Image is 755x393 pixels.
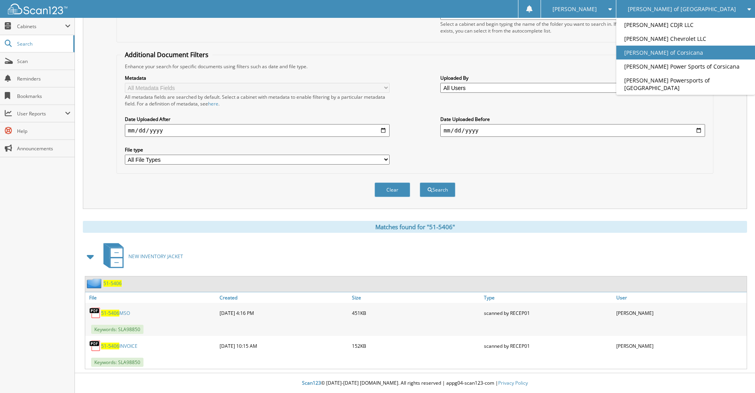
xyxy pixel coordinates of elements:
[440,21,705,34] div: Select a cabinet and begin typing the name of the folder you want to search in. If the name match...
[121,63,709,70] div: Enhance your search for specific documents using filters such as date and file type.
[125,116,390,123] label: Date Uploaded After
[83,221,747,233] div: Matches found for "51-5406"
[616,59,755,73] a: [PERSON_NAME] Power Sports of Corsicana
[616,46,755,59] a: [PERSON_NAME] of Corsicana
[218,305,350,321] div: [DATE] 4:16 PM
[91,325,143,334] span: Keywords: SLA98850
[482,292,614,303] a: Type
[125,124,390,137] input: start
[101,310,119,316] span: 51-5406
[121,50,212,59] legend: Additional Document Filters
[125,75,390,81] label: Metadata
[440,116,705,123] label: Date Uploaded Before
[715,355,755,393] iframe: Chat Widget
[101,343,119,349] span: 51-5406
[482,305,614,321] div: scanned by RECEP01
[17,40,69,47] span: Search
[128,253,183,260] span: NEW INVENTORY JACKET
[218,292,350,303] a: Created
[350,305,482,321] div: 451KB
[482,338,614,354] div: scanned by RECEP01
[17,145,71,152] span: Announcements
[218,338,350,354] div: [DATE] 10:15 AM
[8,4,67,14] img: scan123-logo-white.svg
[420,182,455,197] button: Search
[125,146,390,153] label: File type
[91,358,143,367] span: Keywords: SLA98850
[101,310,130,316] a: 51-5406MSO
[99,241,183,272] a: NEW INVENTORY JACKET
[614,305,747,321] div: [PERSON_NAME]
[616,73,755,95] a: [PERSON_NAME] Powersports of [GEOGRAPHIC_DATA]
[616,32,755,46] a: [PERSON_NAME] Chevrolet LLC
[17,23,65,30] span: Cabinets
[101,343,138,349] a: 51-5406INVOICE
[17,93,71,100] span: Bookmarks
[75,374,755,393] div: © [DATE]-[DATE] [DOMAIN_NAME]. All rights reserved | appg04-scan123-com |
[17,58,71,65] span: Scan
[375,182,410,197] button: Clear
[208,100,218,107] a: here
[85,292,218,303] a: File
[614,338,747,354] div: [PERSON_NAME]
[89,340,101,352] img: PDF.png
[302,380,321,386] span: Scan123
[17,75,71,82] span: Reminders
[17,110,65,117] span: User Reports
[616,18,755,32] a: [PERSON_NAME] CDJR LLC
[89,307,101,319] img: PDF.png
[552,7,597,12] span: [PERSON_NAME]
[103,280,122,287] a: 51-5406
[87,278,103,288] img: folder2.png
[498,380,528,386] a: Privacy Policy
[440,75,705,81] label: Uploaded By
[350,292,482,303] a: Size
[628,7,736,12] span: [PERSON_NAME] of [GEOGRAPHIC_DATA]
[125,94,390,107] div: All metadata fields are searched by default. Select a cabinet with metadata to enable filtering b...
[440,124,705,137] input: end
[350,338,482,354] div: 152KB
[614,292,747,303] a: User
[17,128,71,134] span: Help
